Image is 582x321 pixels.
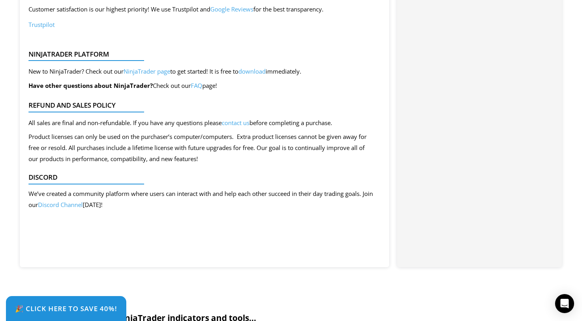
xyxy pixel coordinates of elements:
[249,119,332,127] span: before completing a purchase.
[238,67,266,75] a: download
[29,80,301,91] p: Check out our page!
[210,5,253,13] a: Google Reviews
[29,133,367,163] span: Product licenses can only be used on the purchaser’s computer/computers. Extra product licenses c...
[15,305,117,312] span: 🎉 Click Here to save 40%!
[124,67,170,75] a: NinjaTrader page
[29,50,374,58] h4: NinjaTrader Platform
[29,190,373,209] span: We’ve created a community platform where users can interact with and help each other succeed in t...
[29,173,374,181] h4: Discord
[29,82,153,89] b: Have other questions about NinjaTrader?
[29,21,55,28] a: Trustpilot
[6,296,126,321] a: 🎉 Click Here to save 40%!
[29,119,222,127] span: All sales are final and non-refundable. If you have any questions please
[191,82,202,89] a: FAQ
[29,66,301,77] p: New to NinjaTrader? Check out our to get started! It is free to immediately.
[555,294,574,313] div: Open Intercom Messenger
[29,101,374,109] h4: Refund and Sales Policy
[29,4,323,15] p: Customer satisfaction is our highest priority! We use Trustpilot and for the best transparency.
[38,201,83,209] a: Discord Channel
[222,119,249,127] a: contact us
